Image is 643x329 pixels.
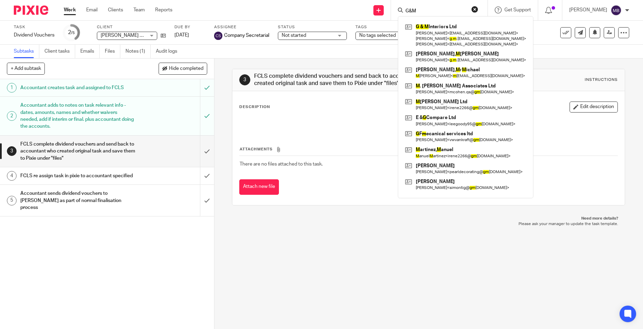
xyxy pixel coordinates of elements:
a: Emails [80,45,100,58]
span: Attachments [240,147,273,151]
div: Dividend Vouchers [14,32,54,39]
span: Hide completed [169,66,203,72]
h1: FCLS complete dividend vouchers and send back to accountant who created original task and save th... [20,139,135,163]
h1: Accountant sends dividend vouchers to [PERSON_NAME] as part of normal finalisation process [20,188,135,213]
div: 2 [7,111,17,121]
a: Team [133,7,145,13]
a: Notes (1) [125,45,151,58]
p: [PERSON_NAME] [569,7,607,13]
label: Task [14,24,54,30]
button: Hide completed [159,63,207,74]
label: Tags [355,24,424,30]
a: Subtasks [14,45,39,58]
div: 5 [7,196,17,205]
button: Edit description [570,102,618,113]
div: Instructions [585,77,618,83]
h1: Accountant adds to notes on task relevant info - dates, amounts, names and whether waivers needed... [20,100,135,131]
button: Clear [471,6,478,13]
p: Need more details? [239,216,618,221]
span: There are no files attached to this task. [240,162,323,167]
p: Please ask your manager to update the task template. [239,221,618,227]
a: Client tasks [44,45,75,58]
span: [PERSON_NAME] Ltd [101,33,147,38]
span: Get Support [504,8,531,12]
div: 1 [7,83,17,93]
h1: FCLS complete dividend vouchers and send back to accountant who created original task and save th... [254,73,443,87]
small: /5 [71,31,75,35]
h1: Accountant creates task and assigned to FCLS [20,83,135,93]
span: Not started [282,33,306,38]
a: Audit logs [156,45,182,58]
label: Assignee [214,24,269,30]
span: Company Secretarial [224,32,269,39]
div: 3 [7,146,17,156]
a: Files [105,45,120,58]
button: + Add subtask [7,63,45,74]
div: 2 [68,29,75,36]
button: Attach new file [239,179,279,195]
label: Due by [174,24,205,30]
label: Status [278,24,347,30]
input: Search [405,8,467,14]
h1: FCLS re assign task in pixie to accountant specified [20,171,135,181]
img: Pixie [14,6,48,15]
div: 4 [7,171,17,181]
label: Client [97,24,166,30]
img: svg%3E [611,5,622,16]
span: [DATE] [174,33,189,38]
a: Clients [108,7,123,13]
a: Work [64,7,76,13]
img: svg%3E [214,32,222,40]
div: 3 [239,74,250,85]
span: No tags selected [359,33,396,38]
p: Description [239,104,270,110]
a: Email [86,7,98,13]
a: Reports [155,7,172,13]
